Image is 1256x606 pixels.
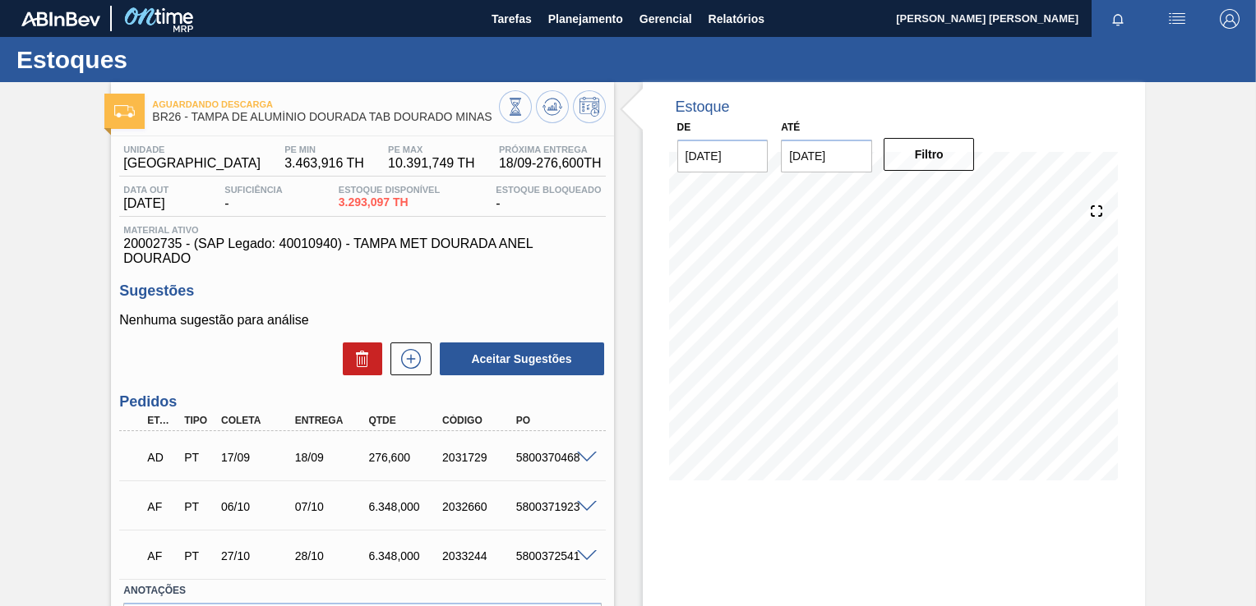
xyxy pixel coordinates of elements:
span: Material ativo [123,225,601,235]
div: 17/09/2025 [217,451,298,464]
span: 18/09 - 276,600 TH [499,156,602,171]
div: 07/10/2025 [291,500,372,513]
div: Pedido de Transferência [180,500,217,513]
img: TNhmsLtSVTkK8tSr43FrP2fwEKptu5GPRR3wAAAABJRU5ErkJggg== [21,11,100,26]
span: Gerencial [640,9,692,29]
input: dd/mm/yyyy [781,140,872,172]
img: userActions [1167,9,1187,29]
span: 3.463,916 TH [284,156,364,171]
div: 6.348,000 [364,549,445,562]
div: Pedido de Transferência [180,549,217,562]
div: PO [512,415,593,426]
div: 5800370468 [512,451,593,464]
div: Aguardando Faturamento [143,538,180,574]
span: Planejamento [548,9,623,29]
label: Anotações [123,579,601,603]
label: De [677,122,691,133]
p: AD [147,451,176,464]
div: 18/09/2025 [291,451,372,464]
span: PE MIN [284,145,364,154]
div: Aguardando Faturamento [143,489,180,525]
button: Filtro [884,138,975,171]
span: Suficiência [224,185,282,195]
img: Logout [1220,9,1240,29]
span: 3.293,097 TH [339,196,440,209]
span: Data out [123,185,169,195]
span: PE MAX [388,145,475,154]
h3: Pedidos [119,393,605,411]
div: 06/10/2025 [217,500,298,513]
div: Coleta [217,415,298,426]
button: Notificações [1092,7,1144,30]
div: Aceitar Sugestões [432,341,606,377]
h1: Estoques [16,50,308,69]
span: 20002735 - (SAP Legado: 40010940) - TAMPA MET DOURADA ANEL DOURADO [123,236,601,266]
span: Aguardando Descarga [152,99,498,109]
div: Etapa [143,415,180,426]
span: [GEOGRAPHIC_DATA] [123,156,261,171]
div: Entrega [291,415,372,426]
span: Tarefas [492,9,532,29]
div: - [492,185,605,211]
div: 2031729 [438,451,519,464]
label: Até [781,122,800,133]
div: Qtde [364,415,445,426]
div: 5800372541 [512,549,593,562]
span: 10.391,749 TH [388,156,475,171]
h3: Sugestões [119,282,605,300]
button: Visão Geral dos Estoques [499,90,532,123]
div: 2033244 [438,549,519,562]
p: AF [147,549,176,562]
span: BR26 - TAMPA DE ALUMÍNIO DOURADA TAB DOURADO MINAS [152,111,498,123]
div: 6.348,000 [364,500,445,513]
div: 27/10/2025 [217,549,298,562]
p: Nenhuma sugestão para análise [119,313,605,328]
div: Excluir Sugestões [335,342,382,375]
div: 276,600 [364,451,445,464]
span: [DATE] [123,196,169,211]
div: Tipo [180,415,217,426]
button: Atualizar Gráfico [536,90,569,123]
input: dd/mm/yyyy [677,140,769,172]
span: Unidade [123,145,261,154]
div: 5800371923 [512,500,593,513]
div: Estoque [676,99,730,116]
div: Nova sugestão [382,342,432,375]
div: Aguardando Descarga [143,439,180,475]
img: Ícone [114,105,135,117]
div: 2032660 [438,500,519,513]
span: Estoque Bloqueado [496,185,601,195]
button: Programar Estoque [573,90,606,123]
span: Relatórios [709,9,764,29]
div: Código [438,415,519,426]
p: AF [147,500,176,513]
div: 28/10/2025 [291,549,372,562]
div: Pedido de Transferência [180,451,217,464]
div: - [220,185,286,211]
span: Próxima Entrega [499,145,602,154]
button: Aceitar Sugestões [440,342,604,375]
span: Estoque Disponível [339,185,440,195]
